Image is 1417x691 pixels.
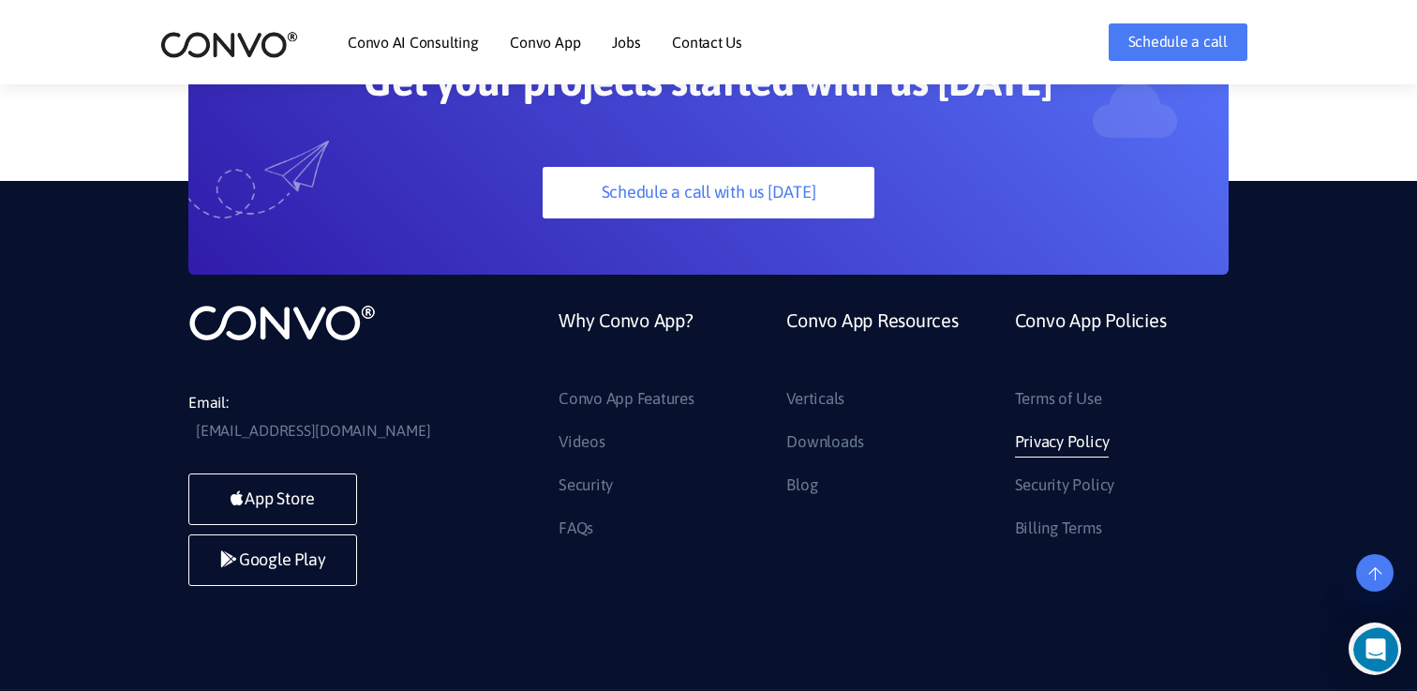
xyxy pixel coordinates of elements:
a: Convo App Policies [1015,303,1167,384]
a: Convo App [510,35,580,50]
iframe: Intercom live chat [1353,627,1411,672]
a: Downloads [786,428,864,458]
a: Privacy Policy [1015,428,1110,458]
a: App Store [188,473,357,525]
a: Why Convo App? [559,303,694,384]
h2: Get your projects started with us [DATE] [277,56,1140,120]
a: FAQs [559,514,593,544]
a: [EMAIL_ADDRESS][DOMAIN_NAME] [196,417,430,445]
a: Schedule a call [1109,23,1247,61]
a: Verticals [786,384,844,414]
iframe: Intercom live chat discovery launcher [1349,623,1401,675]
img: logo_2.png [160,30,298,59]
a: Google Play [188,534,357,586]
a: Contact Us [672,35,742,50]
a: Security [559,471,613,501]
a: Terms of Use [1015,384,1102,414]
div: Footer [544,303,1229,556]
a: Blog [786,471,817,501]
a: Convo App Features [559,384,694,414]
a: Security Policy [1015,471,1114,501]
a: Jobs [612,35,640,50]
a: Billing Terms [1015,514,1102,544]
a: Convo AI Consulting [348,35,478,50]
img: logo_not_found [188,303,376,342]
a: Videos [559,428,605,458]
a: Convo App Resources [786,303,958,384]
a: Schedule a call with us [DATE] [543,167,873,218]
li: Email: [188,389,470,445]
